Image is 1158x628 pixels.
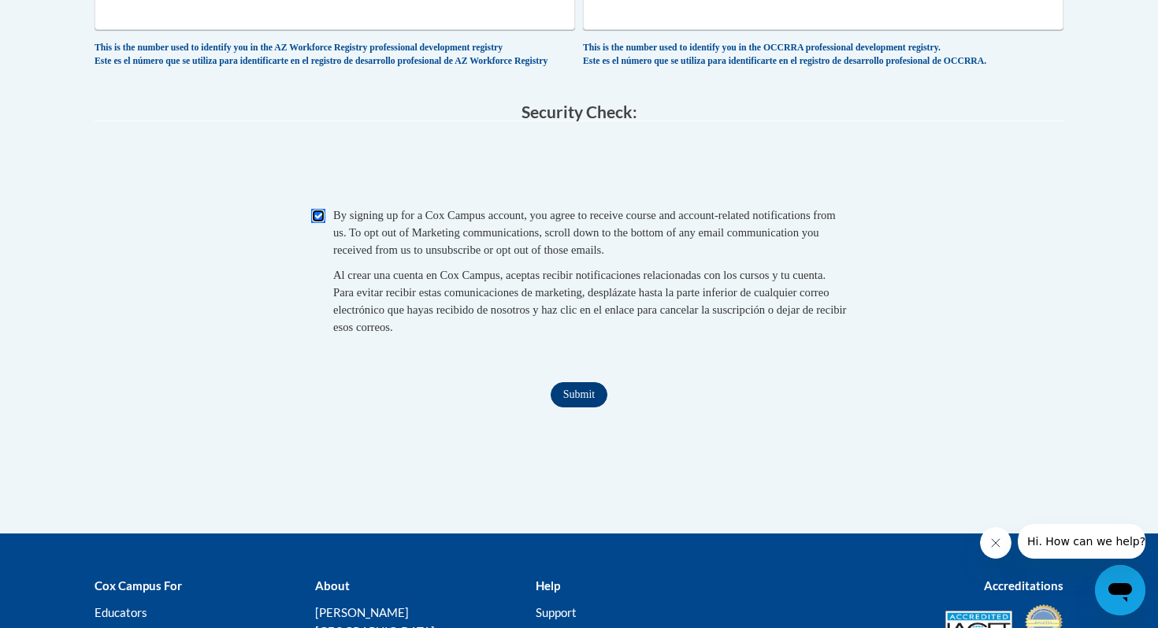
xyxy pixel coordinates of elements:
input: Submit [551,382,607,407]
iframe: Button to launch messaging window [1095,565,1145,615]
span: By signing up for a Cox Campus account, you agree to receive course and account-related notificat... [333,209,836,256]
a: Educators [95,605,147,619]
iframe: Message from company [1018,524,1145,559]
div: This is the number used to identify you in the AZ Workforce Registry professional development reg... [95,42,575,68]
span: Al crear una cuenta en Cox Campus, aceptas recibir notificaciones relacionadas con los cursos y t... [333,269,846,333]
iframe: Close message [980,527,1011,559]
span: Security Check: [521,102,637,121]
b: Help [536,578,560,593]
b: Cox Campus For [95,578,182,593]
iframe: To enrich screen reader interactions, please activate Accessibility in Grammarly extension settings [459,137,699,199]
div: This is the number used to identify you in the OCCRRA professional development registry. Este es ... [583,42,1063,68]
a: Support [536,605,577,619]
b: About [315,578,350,593]
b: Accreditations [984,578,1063,593]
